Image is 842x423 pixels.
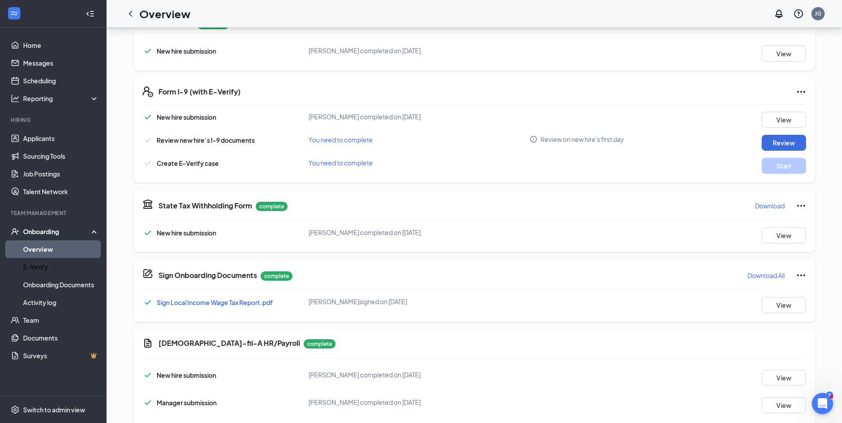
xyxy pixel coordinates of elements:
button: Download [755,199,785,213]
a: Sign Local Income Wage Tax Report.pdf [157,298,273,306]
span: You need to complete [308,136,373,144]
svg: Checkmark [142,227,153,238]
span: New hire submission [157,47,216,55]
span: [PERSON_NAME] completed on [DATE] [308,47,421,55]
div: Reporting [23,94,99,103]
span: New hire submission [157,113,216,121]
div: Onboarding [23,227,91,236]
button: View [762,397,806,413]
a: Activity log [23,294,99,311]
svg: Analysis [11,94,20,103]
svg: Settings [11,405,20,414]
span: [PERSON_NAME] completed on [DATE] [308,371,421,379]
span: Review new hire’s I-9 documents [157,136,255,144]
a: Overview [23,240,99,258]
iframe: Intercom live chat [812,393,833,414]
h5: Sign Onboarding Documents [158,270,257,280]
svg: Ellipses [796,86,806,97]
h5: [DEMOGRAPHIC_DATA]-fil-A HR/Payroll [158,338,300,348]
span: Manager submission [157,399,217,407]
div: Switch to admin view [23,405,85,414]
svg: Collapse [86,9,95,18]
p: Download [755,201,785,210]
a: Onboarding Documents [23,276,99,294]
svg: Checkmark [142,297,153,308]
span: New hire submission [157,371,216,379]
div: Team Management [11,209,97,217]
svg: ChevronLeft [125,8,136,19]
a: SurveysCrown [23,347,99,364]
p: complete [261,271,293,281]
a: Home [23,36,99,54]
p: complete [256,202,288,211]
button: View [762,112,806,128]
span: [PERSON_NAME] completed on [DATE] [308,228,421,236]
a: E-Verify [23,258,99,276]
p: complete [304,339,336,349]
h5: Form I-9 (with E-Verify) [158,87,241,97]
a: Documents [23,329,99,347]
button: View [762,370,806,386]
svg: WorkstreamLogo [10,9,19,18]
svg: Checkmark [142,397,153,408]
p: Download All [747,271,785,280]
h5: State Tax Withholding Form [158,201,252,211]
span: Review on new hire's first day [541,135,624,144]
span: Create E-Verify case [157,159,219,167]
button: Download All [747,268,785,282]
svg: Ellipses [796,200,806,211]
a: Sourcing Tools [23,147,99,165]
svg: TaxGovernmentIcon [142,199,153,209]
svg: Info [530,135,538,143]
svg: Checkmark [142,158,153,168]
button: View [762,46,806,62]
a: Applicants [23,129,99,147]
span: New hire submission [157,229,216,237]
svg: Checkmark [142,46,153,56]
a: Team [23,311,99,329]
div: JG [815,10,822,17]
span: You need to complete [308,159,373,167]
svg: Checkmark [142,112,153,122]
div: 9 [826,392,833,399]
a: Messages [23,54,99,72]
svg: Ellipses [796,270,806,281]
div: [PERSON_NAME] signed on [DATE] [308,297,530,306]
button: Review [762,135,806,151]
div: Hiring [11,116,97,124]
button: Start [762,158,806,174]
button: View [762,297,806,313]
svg: Checkmark [142,370,153,380]
a: Scheduling [23,72,99,90]
a: Job Postings [23,165,99,183]
span: [PERSON_NAME] completed on [DATE] [308,398,421,406]
h1: Overview [139,6,190,21]
svg: Document [142,338,153,349]
svg: FormI9EVerifyIcon [142,86,153,97]
button: View [762,227,806,243]
svg: Notifications [774,8,784,19]
span: [PERSON_NAME] completed on [DATE] [308,113,421,121]
svg: CompanyDocumentIcon [142,268,153,279]
svg: QuestionInfo [793,8,804,19]
svg: Checkmark [142,135,153,145]
a: Talent Network [23,183,99,200]
svg: UserCheck [11,227,20,236]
